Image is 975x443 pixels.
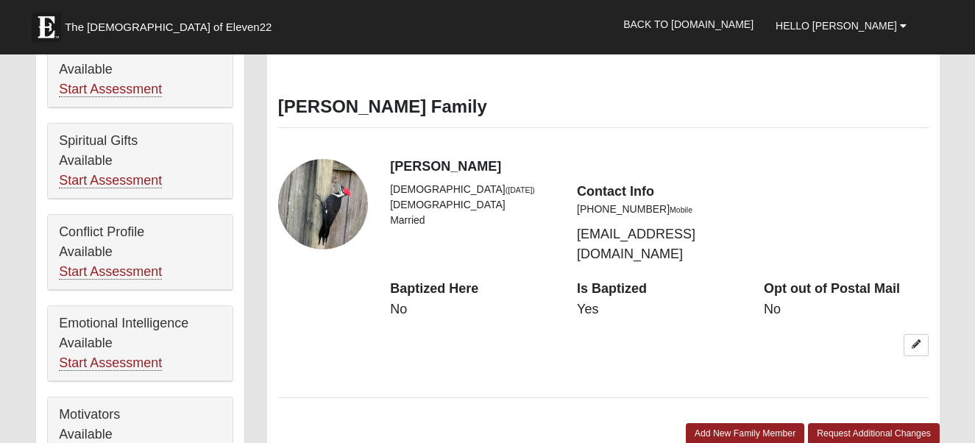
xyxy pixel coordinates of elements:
dt: Opt out of Postal Mail [764,280,929,299]
span: Hello [PERSON_NAME] [776,20,897,32]
strong: Contact Info [577,184,654,199]
small: Mobile [670,205,692,214]
img: Eleven22 logo [32,13,61,42]
a: Start Assessment [59,264,162,280]
a: Edit William Winters [904,334,929,355]
dd: No [390,300,555,319]
a: Start Assessment [59,355,162,371]
span: The [DEMOGRAPHIC_DATA] of Eleven22 [65,20,272,35]
small: ([DATE]) [506,185,535,194]
div: DISC Available [48,32,233,107]
div: Emotional Intelligence Available [48,306,233,381]
li: Married [390,213,555,228]
a: View Fullsize Photo [278,159,368,249]
li: [DEMOGRAPHIC_DATA] [390,197,555,213]
li: [DEMOGRAPHIC_DATA] [390,182,555,197]
a: Start Assessment [59,82,162,97]
div: [EMAIL_ADDRESS][DOMAIN_NAME] [566,182,753,264]
dd: No [764,300,929,319]
dt: Baptized Here [390,280,555,299]
li: [PHONE_NUMBER] [577,202,742,217]
h3: [PERSON_NAME] Family [278,96,929,118]
a: Hello [PERSON_NAME] [765,7,918,44]
div: Conflict Profile Available [48,215,233,290]
a: The [DEMOGRAPHIC_DATA] of Eleven22 [24,5,319,42]
div: Spiritual Gifts Available [48,124,233,199]
a: Back to [DOMAIN_NAME] [612,6,765,43]
dt: Is Baptized [577,280,742,299]
a: Start Assessment [59,173,162,188]
dd: Yes [577,300,742,319]
h4: [PERSON_NAME] [390,159,929,175]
